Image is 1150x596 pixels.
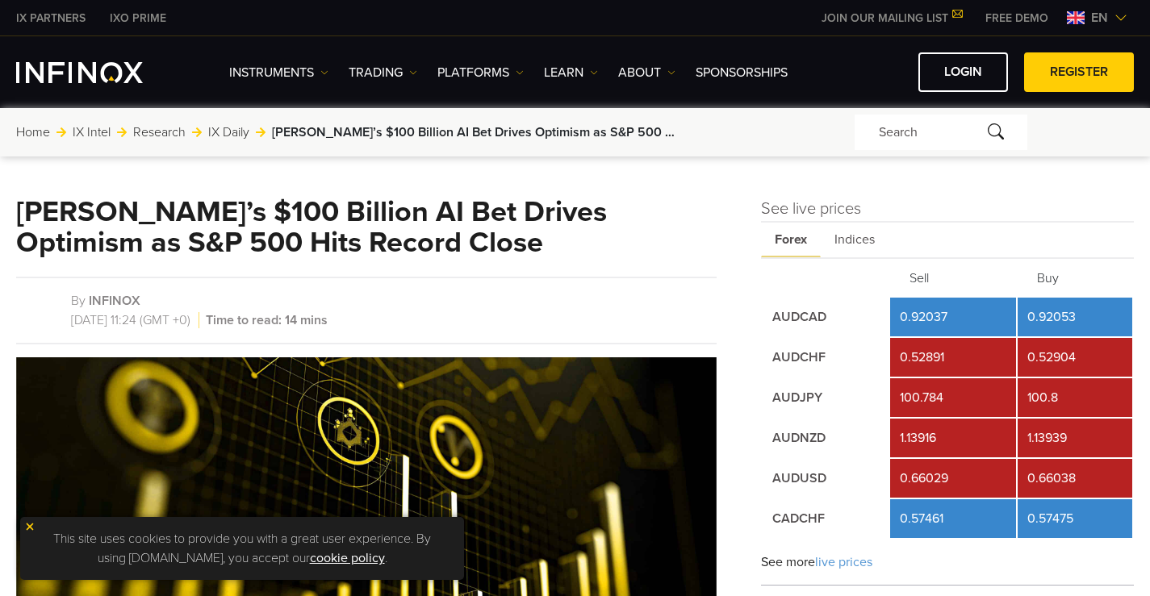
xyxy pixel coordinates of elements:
[890,260,1016,296] th: Sell
[1018,338,1132,377] td: 0.52904
[24,521,36,532] img: yellow close icon
[310,550,385,566] a: cookie policy
[89,293,140,309] a: INFINOX
[761,197,1134,221] h4: See live prices
[763,378,889,417] td: AUDJPY
[203,312,328,328] span: Time to read: 14 mins
[71,312,199,328] span: [DATE] 11:24 (GMT +0)
[272,123,675,142] span: [PERSON_NAME]’s $100 Billion AI Bet Drives Optimism as S&P 500 Hits Record Close
[1018,419,1132,457] td: 1.13939
[437,63,524,82] a: PLATFORMS
[890,378,1016,417] td: 100.784
[1085,8,1114,27] span: en
[855,115,1027,150] div: Search
[890,419,1016,457] td: 1.13916
[973,10,1060,27] a: INFINOX MENU
[696,63,788,82] a: SPONSORSHIPS
[16,197,717,258] h1: Nvidia’s $100 Billion AI Bet Drives Optimism as S&P 500 Hits Record Close
[1018,499,1132,538] td: 0.57475
[763,298,889,336] td: AUDCAD
[809,11,973,25] a: JOIN OUR MAILING LIST
[1024,52,1134,92] a: REGISTER
[763,338,889,377] td: AUDCHF
[890,298,1016,336] td: 0.92037
[890,499,1016,538] td: 0.57461
[763,499,889,538] td: CADCHF
[890,338,1016,377] td: 0.52891
[256,127,266,137] img: arrow-right
[761,540,1134,586] div: See more
[1018,260,1132,296] th: Buy
[28,525,456,572] p: This site uses cookies to provide you with a great user experience. By using [DOMAIN_NAME], you a...
[349,63,417,82] a: TRADING
[821,223,889,257] span: Indices
[71,293,86,309] span: By
[192,127,202,137] img: arrow-right
[1018,298,1132,336] td: 0.92053
[918,52,1008,92] a: LOGIN
[133,123,186,142] a: Research
[16,123,50,142] a: Home
[761,223,821,257] span: Forex
[544,63,598,82] a: Learn
[1018,378,1132,417] td: 100.8
[890,459,1016,498] td: 0.66029
[56,127,66,137] img: arrow-right
[16,62,181,83] a: INFINOX Logo
[229,63,328,82] a: Instruments
[98,10,178,27] a: INFINOX
[1018,459,1132,498] td: 0.66038
[4,10,98,27] a: INFINOX
[763,459,889,498] td: AUDUSD
[208,123,249,142] a: IX Daily
[117,127,127,137] img: arrow-right
[763,419,889,457] td: AUDNZD
[73,123,111,142] a: IX Intel
[815,554,872,570] span: live prices
[618,63,675,82] a: ABOUT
